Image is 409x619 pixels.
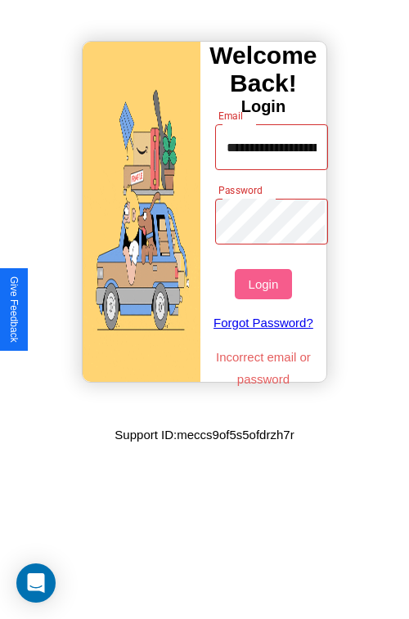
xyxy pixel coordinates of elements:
[207,299,321,346] a: Forgot Password?
[200,42,326,97] h3: Welcome Back!
[115,424,294,446] p: Support ID: meccs9of5s5ofdrzh7r
[218,109,244,123] label: Email
[207,346,321,390] p: Incorrect email or password
[83,42,200,382] img: gif
[218,183,262,197] label: Password
[8,276,20,343] div: Give Feedback
[200,97,326,116] h4: Login
[16,563,56,603] div: Open Intercom Messenger
[235,269,291,299] button: Login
